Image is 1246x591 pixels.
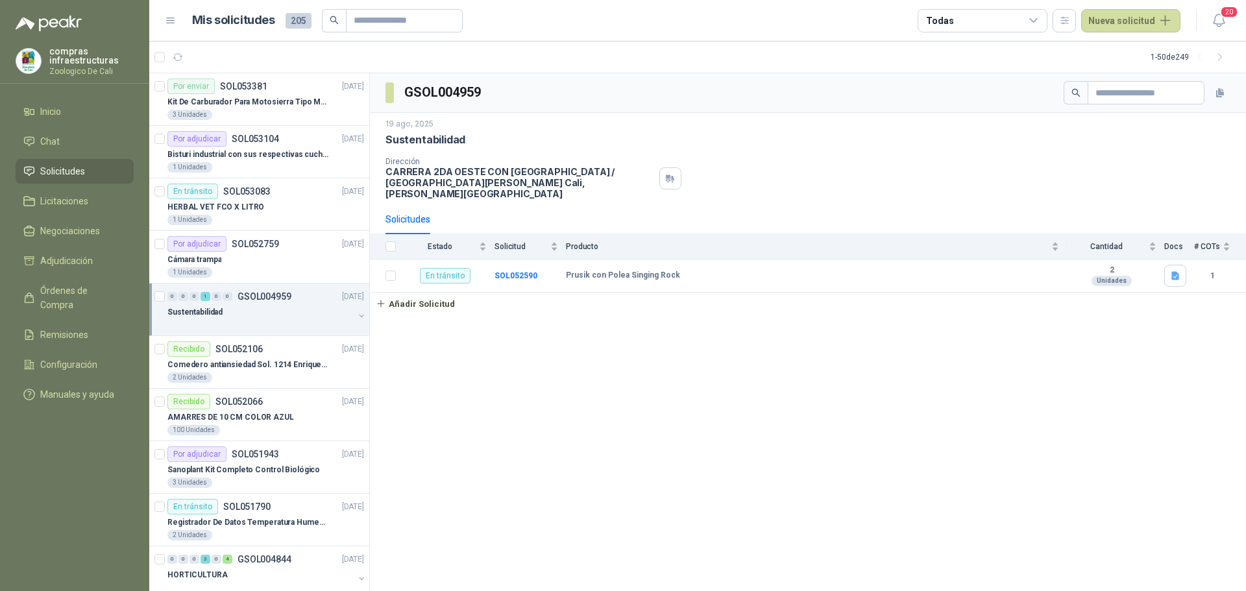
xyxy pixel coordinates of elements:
[167,411,294,424] p: AMARRES DE 10 CM COLOR AZUL
[167,569,228,581] p: HORTICULTURA
[149,231,369,283] a: Por adjudicarSOL052759[DATE] Cámara trampa1 Unidades
[404,242,476,251] span: Estado
[167,131,226,147] div: Por adjudicar
[167,359,329,371] p: Comedero antiansiedad Sol. 1214 Enriquecimiento
[238,555,291,564] p: GSOL004844
[178,555,188,564] div: 0
[238,292,291,301] p: GSOL004959
[16,159,134,184] a: Solicitudes
[370,293,1246,315] a: Añadir Solicitud
[149,178,369,231] a: En tránsitoSOL053083[DATE] HERBAL VET FCO X LITRO1 Unidades
[566,242,1049,251] span: Producto
[40,328,88,342] span: Remisiones
[149,336,369,389] a: RecibidoSOL052106[DATE] Comedero antiansiedad Sol. 1214 Enriquecimiento2 Unidades
[167,555,177,564] div: 0
[16,219,134,243] a: Negociaciones
[192,11,275,30] h1: Mis solicitudes
[342,448,364,461] p: [DATE]
[495,271,537,280] a: SOL052590
[167,215,212,225] div: 1 Unidades
[1067,242,1146,251] span: Cantidad
[40,104,61,119] span: Inicio
[404,82,483,103] h3: GSOL004959
[215,397,263,406] p: SOL052066
[167,96,329,108] p: Kit De Carburador Para Motosierra Tipo M250 - Zama
[215,344,263,354] p: SOL052106
[566,234,1067,259] th: Producto
[167,289,367,330] a: 0 0 0 1 0 0 GSOL004959[DATE] Sustentabilidad
[342,133,364,145] p: [DATE]
[167,446,226,462] div: Por adjudicar
[342,186,364,198] p: [DATE]
[1194,234,1246,259] th: # COTs
[149,389,369,441] a: RecibidoSOL052066[DATE] AMARRES DE 10 CM COLOR AZUL100 Unidades
[16,189,134,213] a: Licitaciones
[201,555,210,564] div: 3
[167,149,329,161] p: Bisturi industrial con sus respectivas cuchillas segun muestra
[212,292,221,301] div: 0
[1194,242,1220,251] span: # COTs
[330,16,339,25] span: search
[40,283,121,312] span: Órdenes de Compra
[1071,88,1081,97] span: search
[167,516,329,529] p: Registrador De Datos Temperatura Humedad Usb 32.000 Registro
[1207,9,1230,32] button: 20
[167,184,218,199] div: En tránsito
[16,382,134,407] a: Manuales y ayuda
[149,126,369,178] a: Por adjudicarSOL053104[DATE] Bisturi industrial con sus respectivas cuchillas segun muestra1 Unid...
[385,166,654,199] p: CARRERA 2DA OESTE CON [GEOGRAPHIC_DATA] / [GEOGRAPHIC_DATA][PERSON_NAME] Cali , [PERSON_NAME][GEO...
[167,267,212,278] div: 1 Unidades
[1081,9,1180,32] button: Nueva solicitud
[167,236,226,252] div: Por adjudicar
[16,248,134,273] a: Adjudicación
[232,239,279,248] p: SOL052759
[40,357,97,372] span: Configuración
[189,555,199,564] div: 0
[385,118,434,130] p: 19 ago, 2025
[167,530,212,540] div: 2 Unidades
[342,291,364,303] p: [DATE]
[167,306,223,319] p: Sustentabilidad
[286,13,311,29] span: 205
[167,499,218,514] div: En tránsito
[1092,276,1132,286] div: Unidades
[16,16,82,31] img: Logo peakr
[149,73,369,126] a: Por enviarSOL053381[DATE] Kit De Carburador Para Motosierra Tipo M250 - Zama3 Unidades
[167,162,212,173] div: 1 Unidades
[40,387,114,402] span: Manuales y ayuda
[223,502,271,511] p: SOL051790
[149,494,369,546] a: En tránsitoSOL051790[DATE] Registrador De Datos Temperatura Humedad Usb 32.000 Registro2 Unidades
[566,271,680,281] b: Prusik con Polea Singing Rock
[167,201,264,213] p: HERBAL VET FCO X LITRO
[167,372,212,383] div: 2 Unidades
[40,134,60,149] span: Chat
[223,555,232,564] div: 4
[167,464,320,476] p: Sanoplant Kit Completo Control Biológico
[167,78,215,94] div: Por enviar
[49,47,134,65] p: compras infraestructuras
[385,133,465,147] p: Sustentabilidad
[167,477,212,488] div: 3 Unidades
[1067,265,1156,276] b: 2
[16,49,41,73] img: Company Logo
[370,293,461,315] button: Añadir Solicitud
[167,394,210,409] div: Recibido
[16,129,134,154] a: Chat
[40,224,100,238] span: Negociaciones
[232,134,279,143] p: SOL053104
[495,242,548,251] span: Solicitud
[223,187,271,196] p: SOL053083
[1194,270,1230,282] b: 1
[495,234,566,259] th: Solicitud
[342,396,364,408] p: [DATE]
[404,234,495,259] th: Estado
[49,67,134,75] p: Zoologico De Cali
[178,292,188,301] div: 0
[16,278,134,317] a: Órdenes de Compra
[201,292,210,301] div: 1
[926,14,953,28] div: Todas
[1164,234,1194,259] th: Docs
[167,425,220,435] div: 100 Unidades
[420,268,470,283] div: En tránsito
